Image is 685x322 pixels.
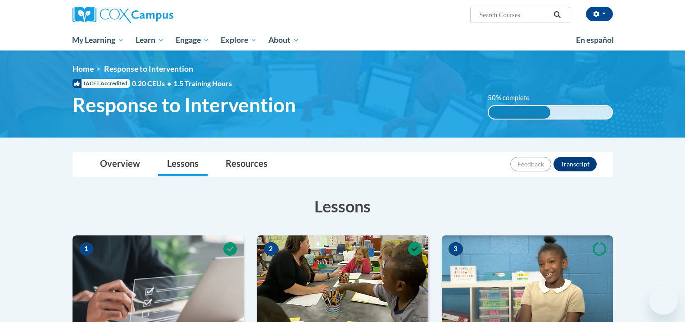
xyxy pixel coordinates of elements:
a: Home [73,64,94,74]
span: Learn [136,35,164,46]
a: Resources [217,152,277,176]
a: Overview [91,152,149,176]
span: 2 [264,242,278,256]
span: Response to Intervention [104,64,193,74]
h3: Lessons [73,195,613,217]
a: My Learning [67,30,130,51]
button: Feedback [510,157,551,171]
img: Cox Campus [73,7,173,23]
a: Engage [170,30,215,51]
a: Cox Campus [73,7,244,23]
a: Explore [215,30,263,51]
span: Response to Intervention [73,93,296,117]
div: 50% complete [489,106,550,119]
a: About [263,30,305,51]
button: Account Settings [586,7,613,21]
span: Explore [221,35,257,46]
button: Transcript [553,157,597,171]
span: 0.20 CEUs [132,78,173,88]
a: Learn [130,30,170,51]
a: Lessons [158,152,208,176]
span: IACET Accredited [73,79,130,88]
span: 3 [449,242,463,256]
label: 50% complete [488,93,540,103]
iframe: Button to launch messaging window [649,286,678,315]
a: En español [570,31,620,50]
div: Main menu [59,30,626,51]
span: My Learning [72,35,124,46]
button: Search [550,9,564,20]
span: About [268,35,299,46]
input: Search Courses [478,9,550,20]
span: • [167,79,171,87]
span: En español [576,35,614,45]
span: Engage [176,35,209,46]
span: 1.5 Training Hours [173,79,232,87]
span: 1 [79,242,94,256]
